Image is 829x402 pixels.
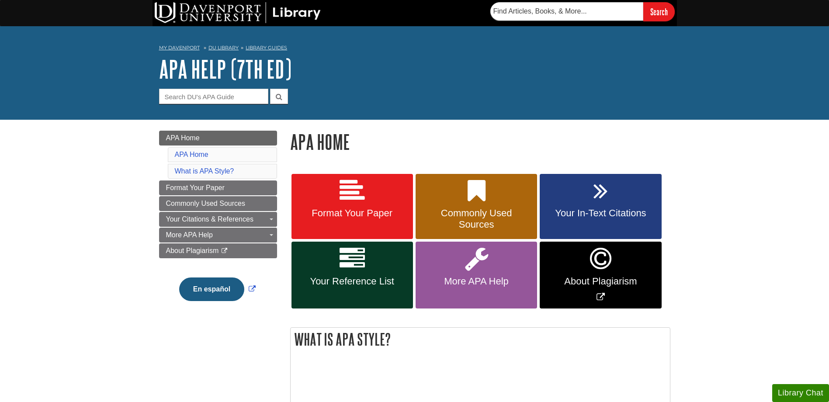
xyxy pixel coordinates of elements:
a: APA Home [175,151,208,158]
a: Your Citations & References [159,212,277,227]
a: About Plagiarism [159,243,277,258]
h1: APA Home [290,131,670,153]
span: About Plagiarism [166,247,219,254]
a: More APA Help [159,228,277,243]
span: About Plagiarism [546,276,655,287]
input: Search [643,2,675,21]
a: APA Help (7th Ed) [159,55,291,83]
div: Guide Page Menu [159,131,277,316]
button: Library Chat [772,384,829,402]
span: Your Reference List [298,276,406,287]
span: More APA Help [166,231,213,239]
span: Commonly Used Sources [166,200,245,207]
a: Your In-Text Citations [540,174,661,239]
span: APA Home [166,134,200,142]
input: Search DU's APA Guide [159,89,268,104]
a: Your Reference List [291,242,413,308]
form: Searches DU Library's articles, books, and more [490,2,675,21]
a: APA Home [159,131,277,146]
span: Your Citations & References [166,215,253,223]
a: Commonly Used Sources [416,174,537,239]
a: More APA Help [416,242,537,308]
span: Format Your Paper [166,184,225,191]
a: Format Your Paper [159,180,277,195]
span: Your In-Text Citations [546,208,655,219]
h2: What is APA Style? [291,328,670,351]
img: DU Library [155,2,321,23]
a: DU Library [208,45,239,51]
a: Library Guides [246,45,287,51]
a: Format Your Paper [291,174,413,239]
span: Format Your Paper [298,208,406,219]
a: My Davenport [159,44,200,52]
a: Link opens in new window [177,285,258,293]
input: Find Articles, Books, & More... [490,2,643,21]
a: Link opens in new window [540,242,661,308]
a: Commonly Used Sources [159,196,277,211]
a: What is APA Style? [175,167,234,175]
nav: breadcrumb [159,42,670,56]
i: This link opens in a new window [221,248,228,254]
span: Commonly Used Sources [422,208,531,230]
button: En español [179,277,244,301]
span: More APA Help [422,276,531,287]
